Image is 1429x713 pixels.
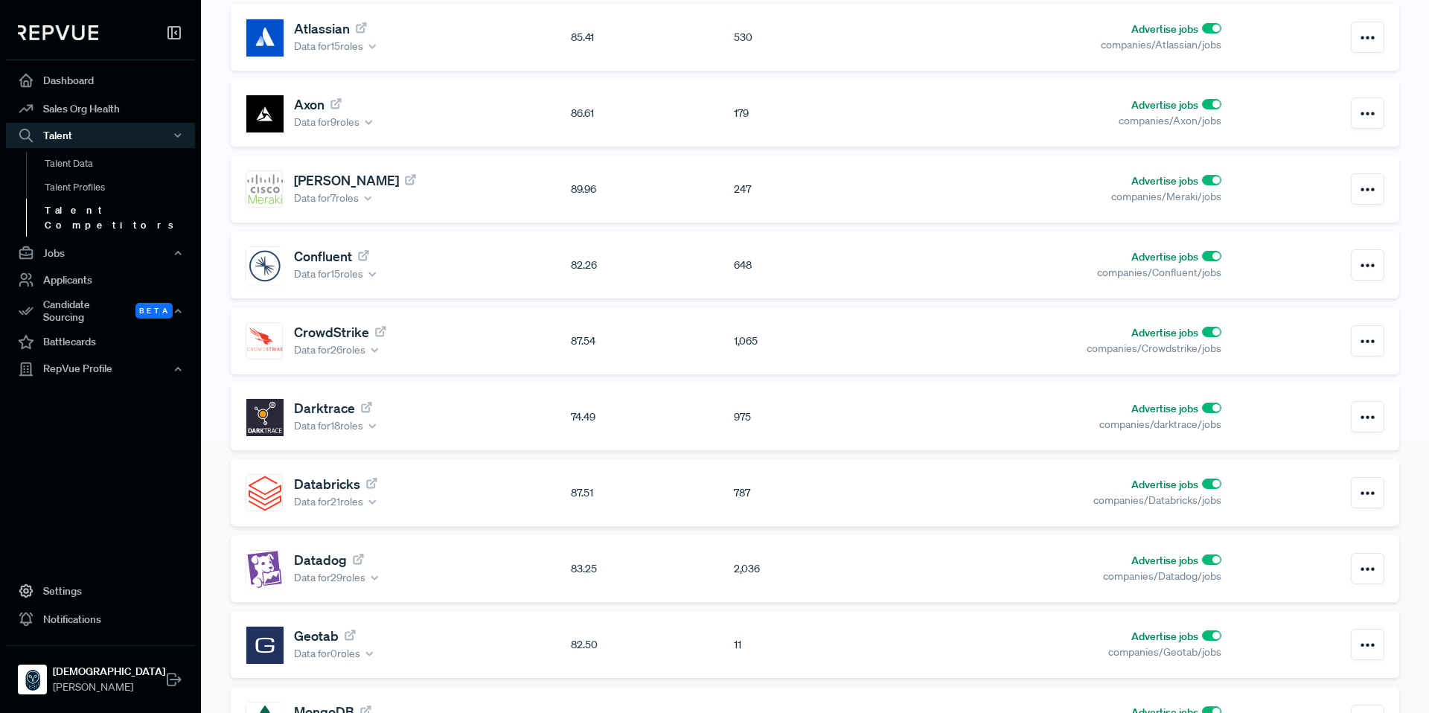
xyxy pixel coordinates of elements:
[734,409,897,425] div: 975
[734,561,897,577] div: 2,036
[896,325,1221,341] div: Advertise jobs
[734,258,897,273] div: 648
[896,645,1221,660] div: companies/Geotab/jobs
[896,629,1221,645] div: Advertise jobs
[6,123,195,148] button: Talent
[6,266,195,294] a: Applicants
[571,333,734,349] div: 87.54
[294,324,388,340] a: CrowdStrike
[734,485,897,501] div: 787
[246,19,284,57] img: Atlassian
[734,30,897,45] div: 530
[571,106,734,121] div: 86.61
[246,475,284,512] img: Databricks
[6,645,195,701] a: Samsara[DEMOGRAPHIC_DATA][PERSON_NAME]
[734,333,897,349] div: 1,065
[294,646,375,662] div: Data for 0 roles
[6,66,195,95] a: Dashboard
[53,680,165,695] span: [PERSON_NAME]
[571,485,734,501] div: 87.51
[571,182,734,197] div: 89.96
[294,342,380,358] div: Data for 26 roles
[6,356,195,382] button: RepVue Profile
[896,401,1221,417] div: Advertise jobs
[294,418,378,434] div: Data for 18 roles
[26,199,215,237] a: Talent Competitors
[896,493,1221,508] div: companies/Databricks/jobs
[294,248,371,264] a: Confluent
[896,97,1221,113] div: Advertise jobs
[571,637,734,653] div: 82.50
[294,400,374,416] a: Darktrace
[294,570,380,586] div: Data for 29 roles
[6,294,195,328] button: Candidate Sourcing Beta
[571,561,734,577] div: 83.25
[294,266,378,282] div: Data for 15 roles
[896,417,1221,432] div: companies/darktrace/jobs
[246,247,284,284] img: Confluent
[896,477,1221,493] div: Advertise jobs
[734,637,897,653] div: 11
[135,303,173,319] span: Beta
[896,173,1221,189] div: Advertise jobs
[896,341,1221,356] div: companies/Crowdstrike/jobs
[294,96,343,112] a: Axon
[571,30,734,45] div: 85.41
[246,399,284,436] img: Darktrace
[246,323,284,360] img: CrowdStrike
[6,95,195,123] a: Sales Org Health
[18,25,98,40] img: RepVue
[896,265,1221,281] div: companies/Confluent/jobs
[246,171,284,208] img: Cisco Meraki
[294,20,368,36] a: Atlassian
[571,409,734,425] div: 74.49
[734,106,897,121] div: 179
[896,22,1221,37] div: Advertise jobs
[896,37,1221,53] div: companies/Atlassian/jobs
[26,152,215,176] a: Talent Data
[896,553,1221,569] div: Advertise jobs
[896,249,1221,265] div: Advertise jobs
[21,668,45,691] img: Samsara
[896,569,1221,584] div: companies/Datadog/jobs
[896,189,1221,205] div: companies/Meraki/jobs
[294,115,374,130] div: Data for 9 roles
[734,182,897,197] div: 247
[53,664,165,680] strong: [DEMOGRAPHIC_DATA]
[571,258,734,273] div: 82.26
[246,551,284,588] img: Datadog
[6,294,195,328] div: Candidate Sourcing
[6,577,195,605] a: Settings
[294,627,357,644] a: Geotab
[896,113,1221,129] div: companies/Axon/jobs
[246,95,284,132] img: Axon
[294,476,379,492] a: Databricks
[294,191,374,206] div: Data for 7 roles
[294,551,365,568] a: Datadog
[6,605,195,633] a: Notifications
[294,39,378,54] div: Data for 15 roles
[294,172,418,188] a: [PERSON_NAME]
[294,494,378,510] div: Data for 21 roles
[6,240,195,266] button: Jobs
[26,176,215,199] a: Talent Profiles
[246,627,284,664] img: Geotab
[6,328,195,356] a: Battlecards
